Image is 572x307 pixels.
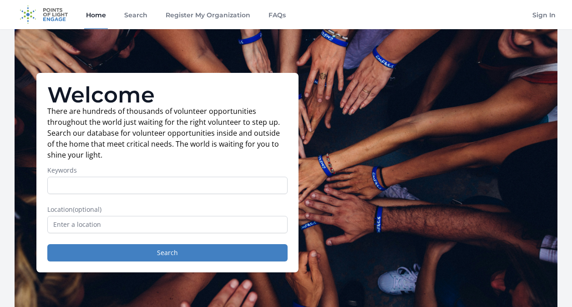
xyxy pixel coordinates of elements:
button: Search [47,244,288,261]
p: There are hundreds of thousands of volunteer opportunities throughout the world just waiting for ... [47,106,288,160]
h1: Welcome [47,84,288,106]
label: Location [47,205,288,214]
input: Enter a location [47,216,288,233]
span: (optional) [73,205,101,214]
label: Keywords [47,166,288,175]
